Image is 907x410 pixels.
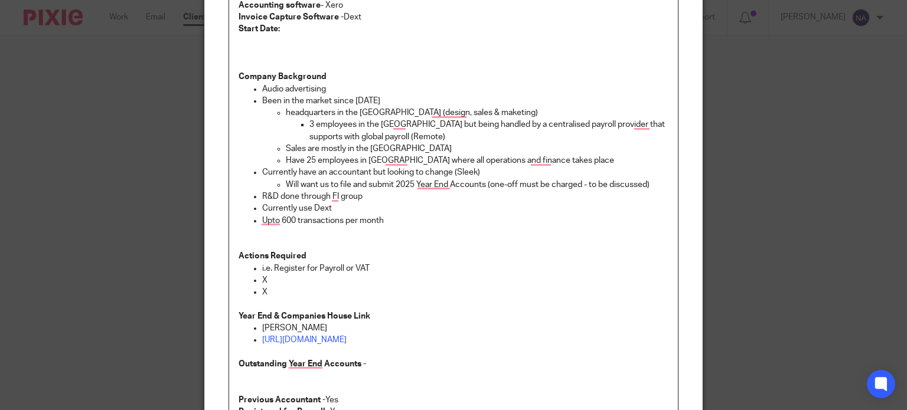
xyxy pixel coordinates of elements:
[239,394,669,406] p: Yes
[262,166,669,178] p: Currently have an accountant but looking to change (Sleek)
[262,202,669,214] p: Currently use Dext
[262,83,669,95] p: Audio advertising
[239,312,370,320] strong: Year End & Companies House Link
[239,11,669,23] p: Dext
[309,119,669,143] p: 3 employees in the [GEOGRAPHIC_DATA] but being handled by a centralised payroll provider that sup...
[286,143,669,155] p: Sales are mostly in the [GEOGRAPHIC_DATA]
[262,274,669,286] p: X
[239,252,306,260] strong: Actions Required
[262,191,669,202] p: R&D done through FI group
[262,336,347,344] a: [URL][DOMAIN_NAME]
[239,25,280,33] strong: Start Date:
[239,396,325,404] strong: Previous Accountant -
[262,263,669,274] p: i.e. Register for Payroll or VAT
[239,1,321,9] strong: Accounting software
[286,107,669,119] p: headquarters in the [GEOGRAPHIC_DATA] (design, sales & maketing)
[262,286,669,298] p: X
[239,73,327,81] strong: Company Background
[262,322,669,334] p: [PERSON_NAME]
[239,360,366,368] strong: Outstanding Year End Accounts -
[262,215,669,227] p: Upto 600 transactions per month
[262,95,669,107] p: Been in the market since [DATE]
[286,179,669,191] p: Will want us to file and submit 2025 Year End Accounts (one-off must be charged - to be discussed)
[286,155,669,166] p: Have 25 employees in [GEOGRAPHIC_DATA] where all operations and finance takes place
[239,13,344,21] strong: Invoice Capture Software -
